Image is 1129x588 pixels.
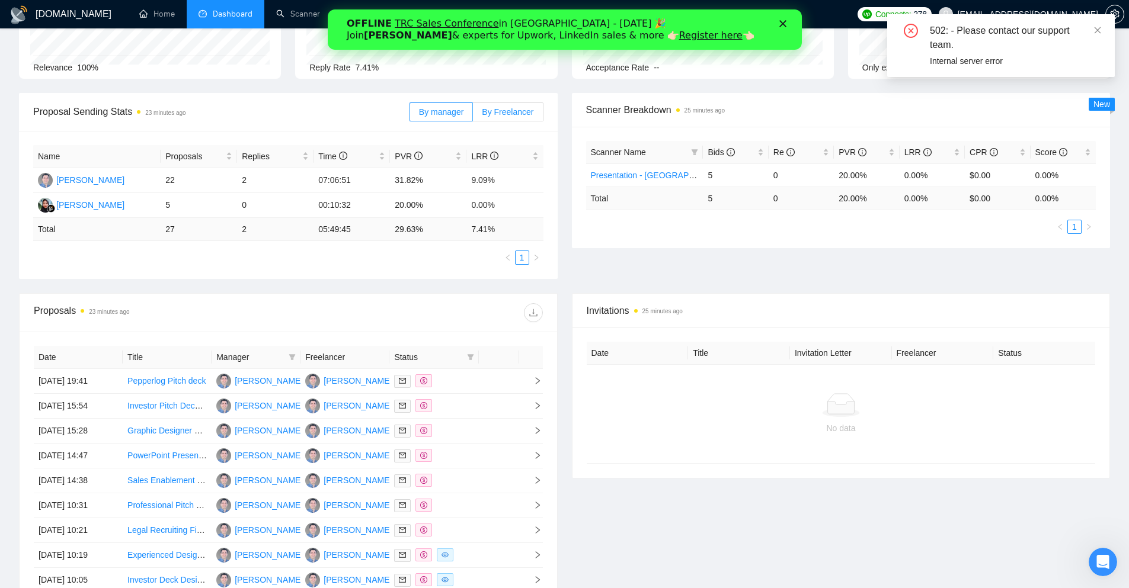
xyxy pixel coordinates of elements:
td: 0.00 % [1031,187,1096,210]
a: EH[PERSON_NAME] [216,450,303,460]
div: Internal server error [930,54,1101,68]
img: EH [305,423,320,438]
span: close-circle [904,24,918,38]
span: filter [286,348,298,366]
span: Re [773,147,795,157]
span: filter [691,149,698,156]
td: 0.00% [1031,163,1096,187]
img: EH [305,399,320,413]
span: By Freelancer [482,107,533,117]
a: EH[PERSON_NAME] [216,525,303,534]
a: Sales Enablement One Pager Design [127,475,266,485]
a: EH[PERSON_NAME] [305,574,392,584]
div: [PERSON_NAME] [56,198,124,211]
span: Scanner Name [591,147,646,157]
td: $ 0.00 [965,187,1030,210]
span: Only exclusive agency members [862,63,982,72]
td: 00:10:32 [314,193,390,218]
a: 1 [516,251,529,264]
a: Register here [351,20,415,31]
iframe: Intercom live chat [1089,548,1117,576]
span: info-circle [786,148,795,156]
td: Pepperlog Pitch deck [123,369,212,394]
td: 22 [161,168,237,193]
button: left [1053,220,1067,234]
span: right [524,501,542,509]
span: right [524,551,542,559]
div: [PERSON_NAME] [324,548,392,561]
td: 9.09% [466,168,543,193]
div: [PERSON_NAME] [235,449,303,462]
td: [DATE] 19:41 [34,369,123,394]
span: 278 [913,8,926,21]
img: EH [216,523,231,538]
span: PVR [839,147,866,157]
span: info-circle [490,152,498,160]
a: searchScanner [276,9,320,19]
span: Bids [708,147,734,157]
div: No data [596,422,1086,435]
span: Replies [242,150,300,163]
img: EH [216,498,231,513]
span: mail [399,427,406,434]
img: EH [38,173,53,188]
td: Legal Recruiting Firm Brochure Design [123,518,212,543]
img: EH [305,573,320,587]
th: Date [587,342,689,365]
td: PowerPoint Presentation Turnaround Specialist Needed [123,444,212,468]
td: Investor Pitch Deck for ST [123,394,212,419]
a: EH[PERSON_NAME] [305,400,392,410]
span: mail [399,477,406,484]
td: [DATE] 15:54 [34,394,123,419]
span: New [1093,99,1110,109]
span: right [524,451,542,460]
td: Graphic Designer Needed for Course Slide Presentation [123,419,212,444]
button: right [529,250,543,265]
td: Professional Pitch Deck Designer Needed for Startup [123,493,212,518]
span: info-circle [990,148,998,156]
span: Relevance [33,63,72,72]
a: EH[PERSON_NAME] [305,425,392,435]
span: info-circle [727,148,735,156]
a: EH[PERSON_NAME] [216,550,303,559]
span: Manager [216,351,284,364]
a: EH[PERSON_NAME] [305,525,392,534]
a: Investor Pitch Deck for ST [127,401,224,410]
span: Proposal Sending Stats [33,104,410,119]
th: Status [993,342,1095,365]
img: gigradar-bm.png [47,204,55,213]
span: eye [442,576,449,583]
span: info-circle [1059,148,1067,156]
th: Title [688,342,790,365]
span: By manager [419,107,463,117]
span: 100% [77,63,98,72]
div: [PERSON_NAME] [324,449,392,462]
div: [PERSON_NAME] [235,573,303,586]
span: mail [399,452,406,459]
img: EH [216,548,231,563]
span: info-circle [923,148,932,156]
img: EH [305,548,320,563]
span: mail [399,551,406,558]
span: Scanner Breakdown [586,102,1096,117]
span: filter [689,143,701,161]
span: right [524,526,542,534]
span: dollar [420,402,427,409]
span: dollar [420,502,427,509]
span: CPR [970,147,997,157]
div: [PERSON_NAME] [235,399,303,412]
span: dollar [420,551,427,558]
div: 502: - Please contact our support team. [930,24,1101,52]
img: EH [305,498,320,513]
td: 0.00% [466,193,543,218]
span: left [1057,223,1064,230]
button: setting [1105,5,1124,24]
div: [PERSON_NAME] [235,374,303,387]
td: 20.00% [390,193,466,218]
img: EH [216,448,231,463]
td: Total [33,218,161,241]
span: Proposals [165,150,223,163]
button: left [501,250,515,265]
div: Proposals [34,303,288,322]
